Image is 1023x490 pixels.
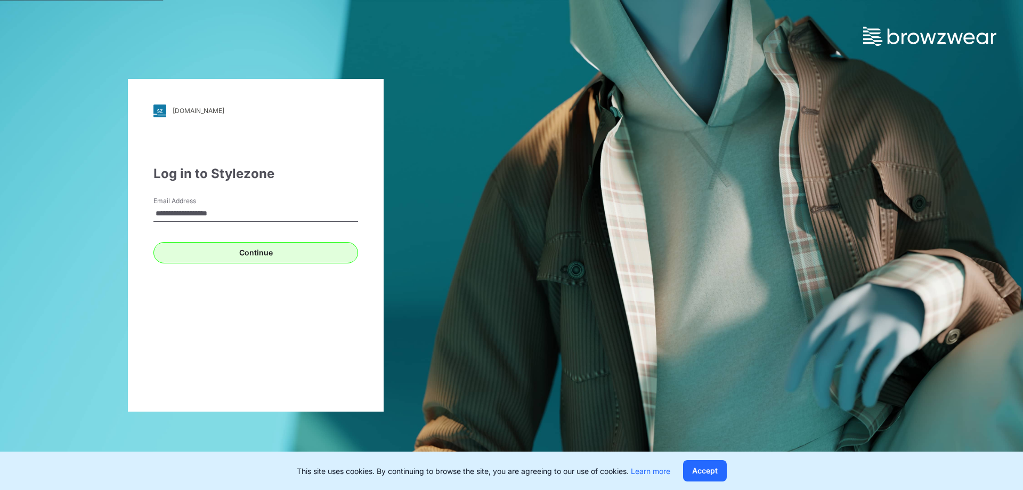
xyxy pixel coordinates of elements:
[153,164,358,183] div: Log in to Stylezone
[153,105,166,117] img: svg+xml;base64,PHN2ZyB3aWR0aD0iMjgiIGhlaWdodD0iMjgiIHZpZXdCb3g9IjAgMCAyOCAyOCIgZmlsbD0ibm9uZSIgeG...
[683,460,727,481] button: Accept
[153,105,358,117] a: [DOMAIN_NAME]
[297,465,670,477] p: This site uses cookies. By continuing to browse the site, you are agreeing to our use of cookies.
[153,242,358,263] button: Continue
[631,467,670,476] a: Learn more
[173,107,224,115] div: [DOMAIN_NAME]
[863,27,996,46] img: browzwear-logo.73288ffb.svg
[153,196,228,206] label: Email Address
